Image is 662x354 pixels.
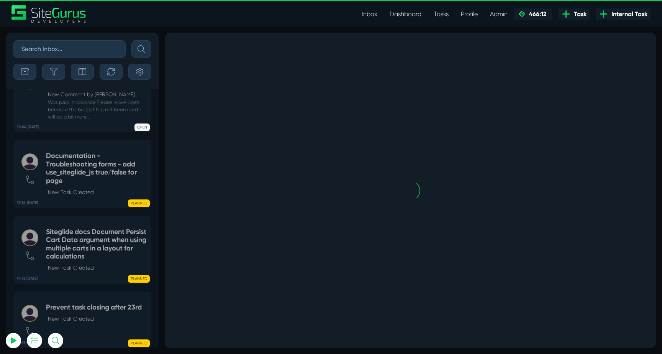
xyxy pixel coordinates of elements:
[484,7,514,22] a: Admin
[608,10,647,19] span: Internal Task
[428,7,455,22] a: Tasks
[17,276,38,282] b: 14:12 [DATE]
[17,124,39,130] b: 10:04 [DATE]
[134,123,150,131] span: OPEN
[455,7,484,22] a: Profile
[48,315,142,323] p: New Task Created
[356,7,383,22] a: Inbox
[48,91,147,99] p: New Comment by [PERSON_NAME]
[514,8,552,20] a: 466:12
[46,228,147,261] h5: Siteglide docs Document Persist Cart Data argument when using multiple carts in a layout for calc...
[46,303,142,312] h5: Prevent task closing after 23rd
[128,199,150,207] span: PLANNED
[13,216,151,284] a: 14:12 [DATE] Siteglide docs Document Persist Cart Data argument when using multiple carts in a la...
[48,264,147,272] p: New Task Created
[596,8,651,20] a: Internal Task
[558,8,590,20] a: Task
[13,59,151,133] a: 10:04 [DATE] Horse Bit Hire On-site SEO (RW only)New Comment by [PERSON_NAME] Was paid in advance...
[128,275,150,283] span: PLANNED
[13,140,151,208] a: 13:36 [DATE] Documentation - Troubleshooting forms - add use_siteglide_js true/false for pageNew ...
[46,99,147,121] small: Was paid in advance.Please leave open because the budget has not been used. I will do a bit more ...
[128,339,150,347] span: PLANNED
[13,40,126,58] input: Search Inbox...
[571,10,587,19] span: Task
[526,10,546,18] span: 466:12
[48,188,147,196] p: New Task Created
[11,5,87,23] img: Sitegurus Logo
[46,152,147,185] h5: Documentation - Troubleshooting forms - add use_siteglide_js true/false for page
[17,200,38,206] b: 13:36 [DATE]
[11,5,87,23] a: SiteGurus
[13,291,151,348] a: 14:13 [DATE] Prevent task closing after 23rdNew Task Created PLANNED
[383,7,428,22] a: Dashboard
